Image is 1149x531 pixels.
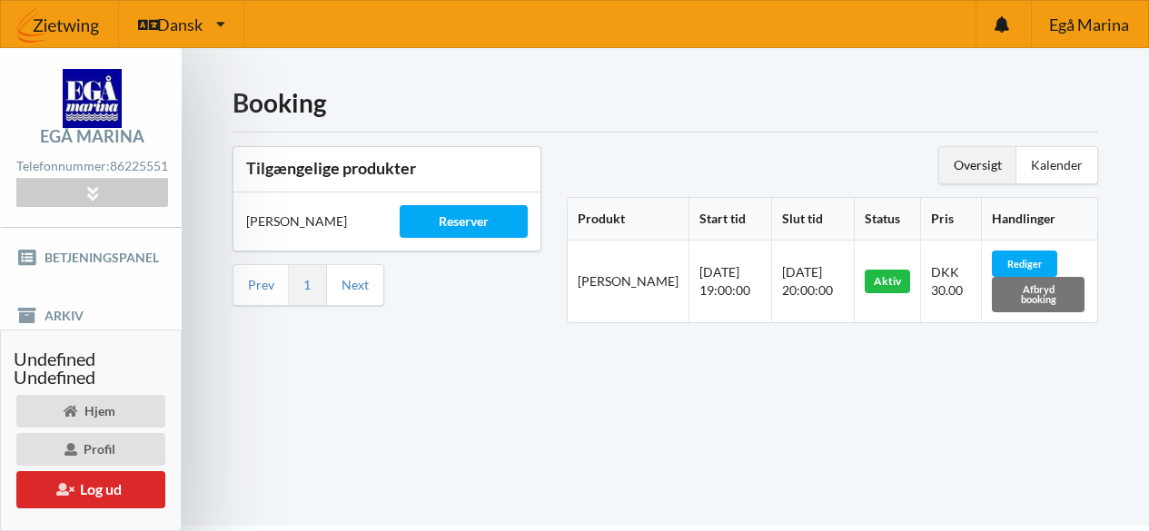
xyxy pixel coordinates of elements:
span: [DATE] 19:00:00 [699,264,750,298]
div: Telefonnummer: [16,154,167,179]
th: Produkt [568,198,688,241]
div: Rediger [992,251,1057,276]
span: [PERSON_NAME] [578,273,679,289]
h1: Booking [233,86,1098,119]
div: Kalender [1016,147,1097,183]
span: undefined undefined [14,349,168,386]
strong: 86225551 [110,158,168,173]
th: Pris [920,198,981,241]
th: Status [854,198,920,241]
div: Afbryd booking [992,277,1085,312]
div: [PERSON_NAME] [233,200,387,243]
img: logo [63,69,122,128]
div: Profil [16,433,165,466]
div: Hjem [16,395,165,428]
a: 1 [303,277,311,293]
button: Log ud [16,471,165,508]
h3: Tilgængelige produkter [246,158,528,179]
span: Dansk [157,16,203,33]
span: Egå Marina [1049,16,1129,33]
th: Start tid [688,198,771,241]
span: [DATE] 20:00:00 [782,264,833,298]
div: Aktiv [865,270,910,293]
a: Prev [248,277,274,293]
div: Egå Marina [40,128,144,144]
div: Oversigt [939,147,1016,183]
th: Handlinger [981,198,1097,241]
th: Slut tid [771,198,854,241]
span: DKK 30.00 [931,264,963,298]
a: Next [342,277,369,293]
div: Reserver [400,205,528,238]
